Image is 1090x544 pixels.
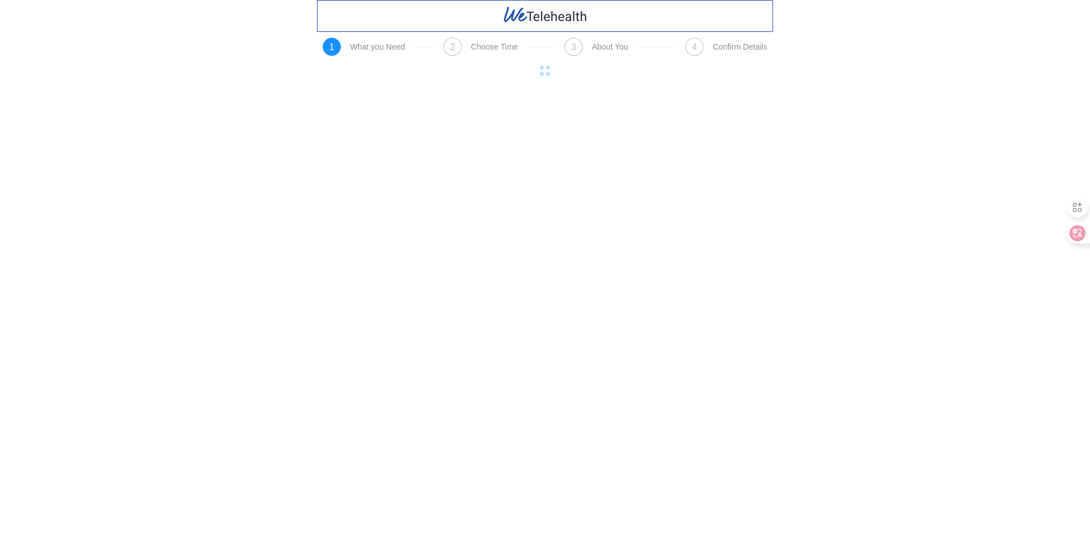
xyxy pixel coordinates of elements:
div: About You [592,42,628,51]
div: Confirm Details [713,42,767,51]
img: WeTelehealth [502,5,588,24]
span: 4 [692,42,697,52]
span: 1 [330,42,335,52]
div: Choose Time [471,42,518,51]
span: 3 [571,42,576,52]
div: What you Need [350,42,405,51]
span: 2 [450,42,455,52]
